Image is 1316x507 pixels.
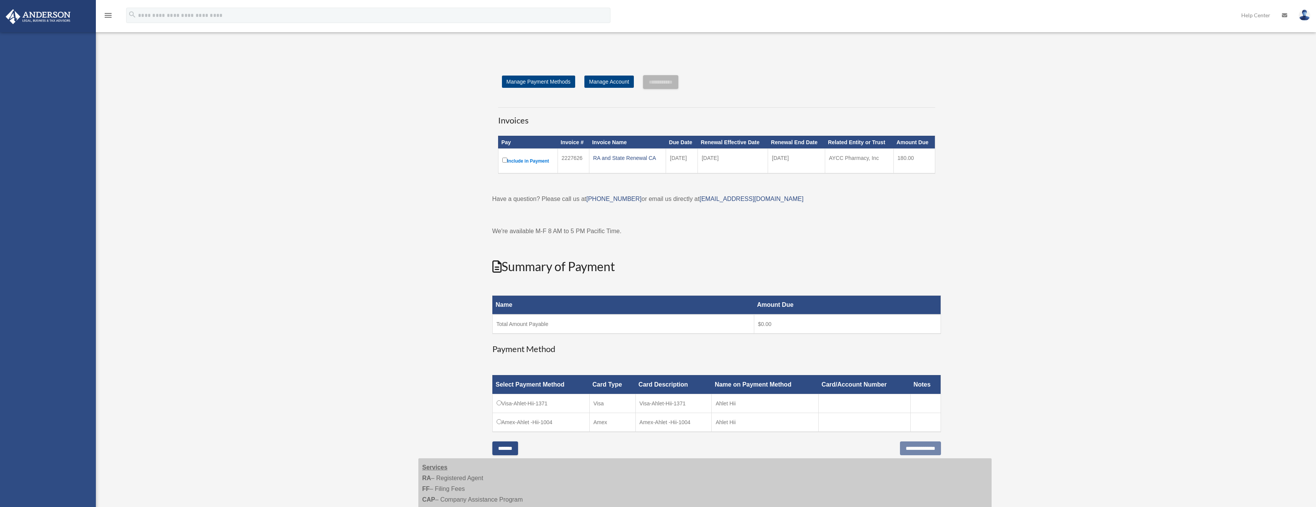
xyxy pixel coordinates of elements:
td: 2227626 [558,149,589,174]
td: Visa [589,394,635,413]
p: Have a question? Please call us at or email us directly at [492,194,941,204]
td: Visa-Ahlet-Hii-1371 [635,394,712,413]
th: Amount Due [754,296,941,315]
label: Include in Payment [502,156,554,166]
td: Ahlet Hii [712,394,819,413]
td: [DATE] [666,149,698,174]
th: Name [492,296,754,315]
td: Amex [589,413,635,432]
i: search [128,10,137,19]
h3: Payment Method [492,343,941,355]
img: Anderson Advisors Platinum Portal [3,9,73,24]
th: Renewal Effective Date [697,136,768,149]
input: Include in Payment [502,158,507,163]
td: [DATE] [697,149,768,174]
strong: CAP [422,496,435,503]
th: Renewal End Date [768,136,825,149]
th: Notes [910,375,941,394]
th: Invoice Name [589,136,666,149]
h2: Summary of Payment [492,258,941,275]
a: Manage Account [584,76,633,88]
th: Select Payment Method [492,375,589,394]
td: 180.00 [893,149,935,174]
th: Invoice # [558,136,589,149]
td: [DATE] [768,149,825,174]
th: Name on Payment Method [712,375,819,394]
td: $0.00 [754,314,941,334]
td: Total Amount Payable [492,314,754,334]
th: Card Type [589,375,635,394]
a: [PHONE_NUMBER] [586,196,642,202]
td: Amex-Ahlet -Hii-1004 [635,413,712,432]
strong: RA [422,475,431,481]
td: Amex-Ahlet -Hii-1004 [492,413,589,432]
th: Amount Due [893,136,935,149]
a: menu [104,13,113,20]
th: Card/Account Number [819,375,911,394]
th: Due Date [666,136,698,149]
th: Related Entity or Trust [825,136,893,149]
div: RA and State Renewal CA [593,153,662,163]
img: User Pic [1299,10,1310,21]
i: menu [104,11,113,20]
th: Card Description [635,375,712,394]
p: We're available M-F 8 AM to 5 PM Pacific Time. [492,226,941,237]
strong: FF [422,486,430,492]
h3: Invoices [498,107,935,127]
td: AYCC Pharmacy, Inc [825,149,893,174]
a: Manage Payment Methods [502,76,575,88]
th: Pay [498,136,558,149]
td: Visa-Ahlet-Hii-1371 [492,394,589,413]
td: Ahlet Hii [712,413,819,432]
strong: Services [422,464,447,471]
a: [EMAIL_ADDRESS][DOMAIN_NAME] [699,196,803,202]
